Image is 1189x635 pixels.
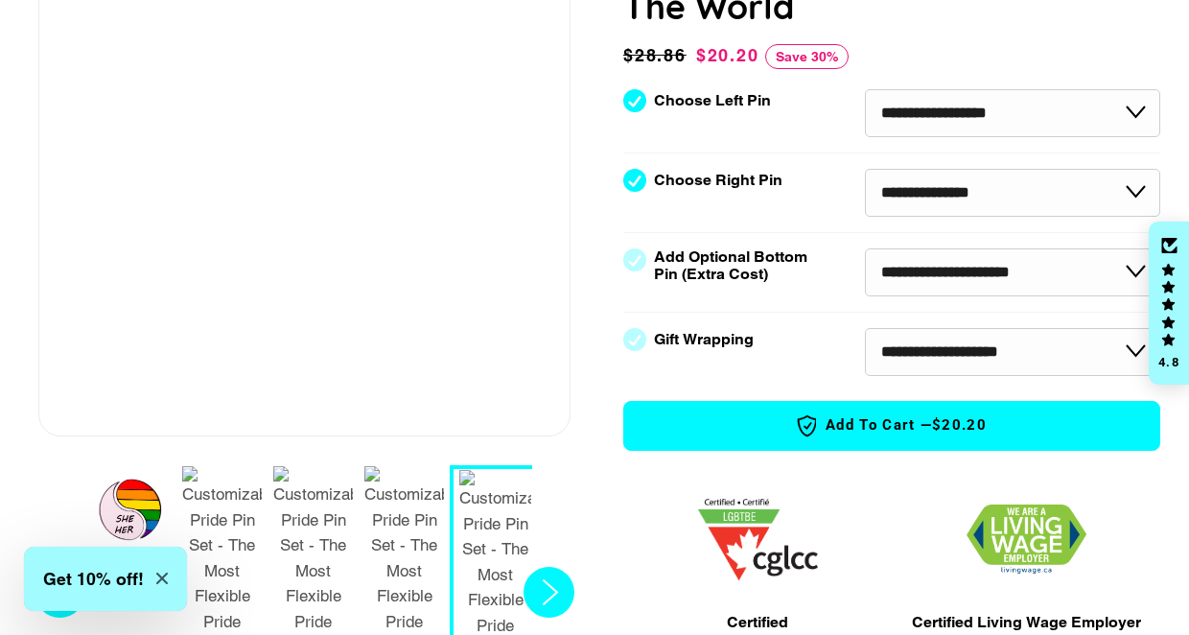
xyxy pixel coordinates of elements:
[932,415,987,435] span: $20.20
[967,505,1086,575] img: 1706832627.png
[698,499,818,580] img: 1705457225.png
[623,401,1160,451] button: Add to Cart —$20.20
[86,465,176,555] button: 1 / 9
[653,413,1131,438] span: Add to Cart —
[1149,222,1189,385] div: Click to open Judge.me floating reviews tab
[654,248,815,283] label: Add Optional Bottom Pin (Extra Cost)
[1157,356,1180,368] div: 4.8
[654,331,754,348] label: Gift Wrapping
[912,611,1141,634] span: Certified Living Wage Employer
